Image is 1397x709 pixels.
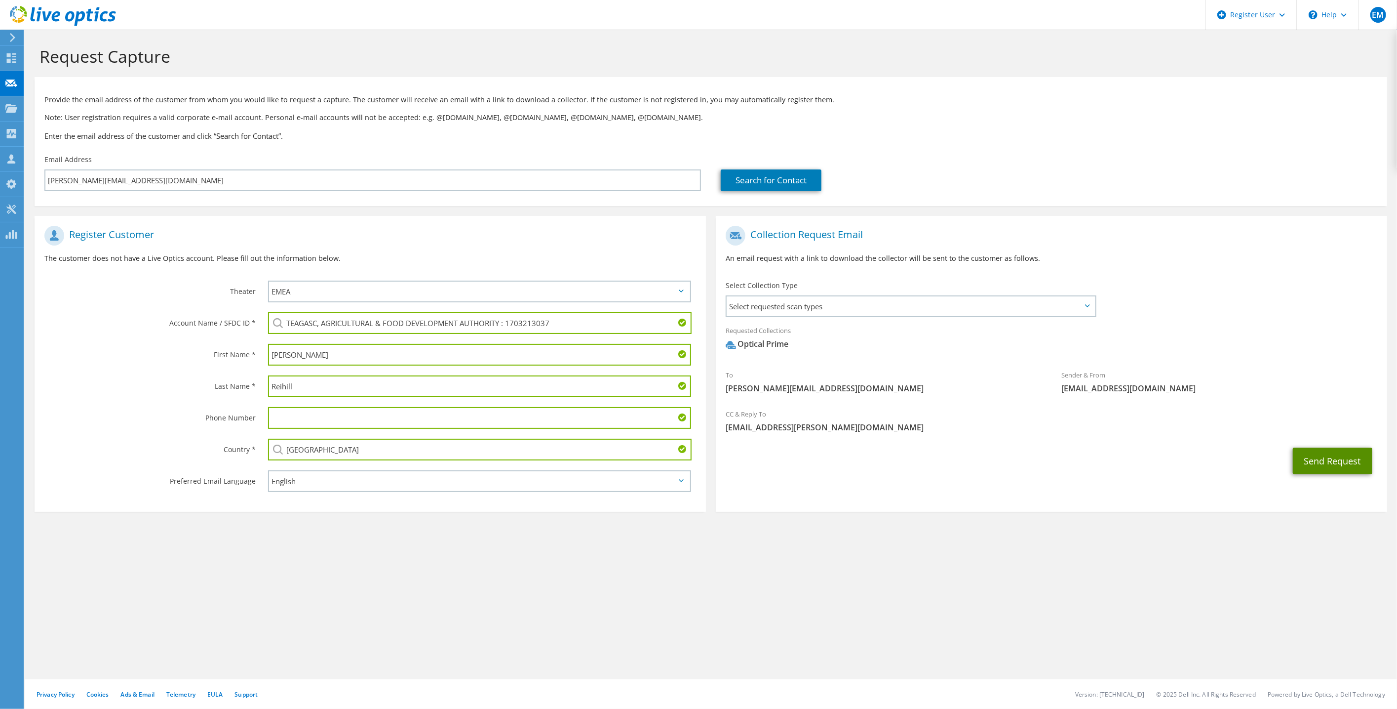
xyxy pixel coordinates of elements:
[44,439,256,455] label: Country *
[716,404,1387,438] div: CC & Reply To
[37,690,75,699] a: Privacy Policy
[1157,690,1256,699] li: © 2025 Dell Inc. All Rights Reserved
[86,690,109,699] a: Cookies
[726,422,1377,433] span: [EMAIL_ADDRESS][PERSON_NAME][DOMAIN_NAME]
[1061,383,1377,394] span: [EMAIL_ADDRESS][DOMAIN_NAME]
[44,130,1377,141] h3: Enter the email address of the customer and click “Search for Contact”.
[726,226,1372,246] h1: Collection Request Email
[44,94,1377,105] p: Provide the email address of the customer from whom you would like to request a capture. The cust...
[44,281,256,296] label: Theater
[44,253,696,264] p: The customer does not have a Live Optics account. Please fill out the information below.
[726,281,798,291] label: Select Collection Type
[44,112,1377,123] p: Note: User registration requires a valid corporate e-mail account. Personal e-mail accounts will ...
[1309,10,1318,19] svg: \n
[716,320,1387,360] div: Requested Collections
[44,375,256,391] label: Last Name *
[727,296,1095,316] span: Select requested scan types
[1370,7,1386,23] span: EM
[1051,365,1387,399] div: Sender & From
[44,344,256,360] label: First Name *
[1268,690,1385,699] li: Powered by Live Optics, a Dell Technology
[716,365,1051,399] div: To
[44,407,256,423] label: Phone Number
[121,690,155,699] a: Ads & Email
[726,338,788,350] div: Optical Prime
[44,470,256,486] label: Preferred Email Language
[726,383,1042,394] span: [PERSON_NAME][EMAIL_ADDRESS][DOMAIN_NAME]
[39,46,1377,67] h1: Request Capture
[166,690,195,699] a: Telemetry
[44,226,691,246] h1: Register Customer
[1075,690,1145,699] li: Version: [TECHNICAL_ID]
[207,690,223,699] a: EULA
[721,169,821,191] a: Search for Contact
[726,253,1377,264] p: An email request with a link to download the collector will be sent to the customer as follows.
[44,312,256,328] label: Account Name / SFDC ID *
[44,155,92,165] label: Email Address
[234,690,258,699] a: Support
[1293,448,1372,474] button: Send Request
